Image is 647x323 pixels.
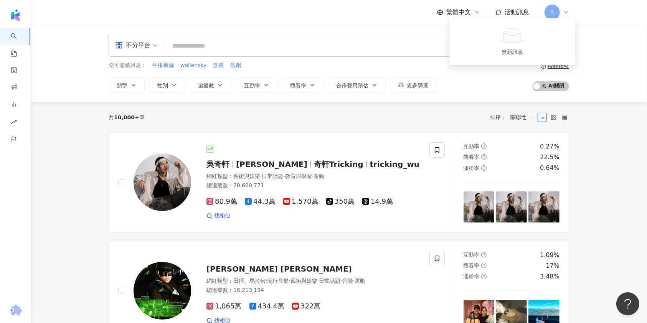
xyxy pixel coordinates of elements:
[616,292,639,315] iframe: Help Scout Beacon - Open
[312,173,314,179] span: ·
[314,173,324,179] span: 運動
[317,278,319,284] span: ·
[353,278,355,284] span: ·
[510,111,533,124] span: 關聯性
[262,173,283,179] span: 日常話題
[206,277,420,285] div: 網紅類型 ：
[267,278,289,284] span: 流行音樂
[11,28,26,58] a: search
[213,62,224,69] span: 洗碗
[114,114,139,120] span: 10,000+
[109,114,145,120] div: 共 筆
[109,62,146,69] span: 您可能感興趣：
[285,173,312,179] span: 教育與學習
[407,82,428,88] span: 更多篩選
[319,278,340,284] span: 日常話題
[370,160,420,169] span: tricking_wu
[505,8,529,16] span: 活動訊息
[230,62,241,69] span: 洗劑
[190,77,231,93] button: 追蹤數
[481,274,487,279] span: question-circle
[540,251,560,259] div: 1.09%
[289,278,290,284] span: ·
[546,262,560,270] div: 17%
[342,278,353,284] span: 音樂
[541,63,546,69] span: question-circle
[340,278,342,284] span: ·
[236,77,277,93] button: 互動率
[282,77,323,93] button: 觀看率
[283,173,285,179] span: ·
[540,142,560,151] div: 0.27%
[355,278,365,284] span: 運動
[8,305,23,317] img: chrome extension
[290,82,306,89] span: 觀看率
[213,61,224,70] button: 洗碗
[464,252,480,258] span: 互動率
[180,61,207,70] button: wollensky
[134,153,191,211] img: KOL Avatar
[233,173,260,179] span: 藝術與娛樂
[490,111,538,124] div: 排序：
[464,143,480,149] span: 互動率
[9,9,21,21] img: logo icon
[290,278,317,284] span: 藝術與娛樂
[244,82,260,89] span: 互動率
[260,173,262,179] span: ·
[157,82,168,89] span: 性別
[292,302,320,310] span: 322萬
[115,41,123,49] span: appstore
[550,8,554,16] span: R
[481,252,487,257] span: question-circle
[390,77,436,93] button: 更多篩選
[11,114,17,132] span: rise
[206,198,237,206] span: 80.9萬
[117,82,127,89] span: 類型
[152,62,174,69] span: 牛排餐廳
[500,48,525,56] div: 無新訊息
[206,287,420,294] div: 總追蹤數 ： 18,213,194
[236,160,307,169] span: [PERSON_NAME]
[283,198,319,206] span: 1,570萬
[109,133,569,232] a: KOL Avatar吳奇軒[PERSON_NAME]奇軒Trickingtricking_wu網紅類型：藝術與娛樂·日常話題·教育與學習·運動總追蹤數：20,600,77180.9萬44.3萬1...
[362,198,393,206] span: 14.9萬
[481,143,487,149] span: question-circle
[206,264,352,274] span: [PERSON_NAME] [PERSON_NAME]
[206,173,420,180] div: 網紅類型 ：
[134,262,191,320] img: KOL Avatar
[496,191,527,222] img: post-image
[152,61,174,70] button: 牛排餐廳
[464,154,480,160] span: 觀看率
[464,191,495,222] img: post-image
[528,191,560,222] img: post-image
[233,278,266,284] span: 田徑、馬拉松
[245,198,276,206] span: 44.3萬
[206,302,242,310] span: 1,065萬
[109,77,145,93] button: 類型
[206,182,420,190] div: 總追蹤數 ： 20,600,771
[115,39,150,51] div: 不分平台
[481,165,487,171] span: question-circle
[464,274,480,280] span: 漲粉率
[266,278,267,284] span: ·
[149,77,185,93] button: 性別
[540,153,560,161] div: 22.5%
[336,82,368,89] span: 合作費用預估
[481,154,487,160] span: question-circle
[548,63,569,69] div: 搜尋指引
[540,164,560,172] div: 0.64%
[464,262,480,269] span: 觀看率
[206,212,230,220] a: 找相似
[326,198,355,206] span: 350萬
[230,61,241,70] button: 洗劑
[214,212,230,220] span: 找相似
[481,263,487,268] span: question-circle
[446,8,471,16] span: 繁體中文
[540,272,560,281] div: 3.48%
[328,77,386,93] button: 合作費用預估
[180,62,206,69] span: wollensky
[198,82,214,89] span: 追蹤數
[249,302,285,310] span: 434.4萬
[206,160,229,169] span: 吳奇軒
[464,165,480,171] span: 漲粉率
